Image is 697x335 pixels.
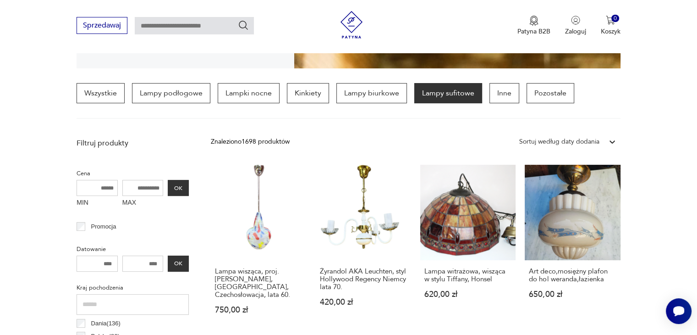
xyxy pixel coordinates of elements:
[218,83,280,103] a: Lampki nocne
[211,165,306,332] a: Lampa wisząca, proj. J. Junek, Zukov, Czechosłowacja, lata 60.Lampa wisząca, proj. [PERSON_NAME],...
[565,27,586,36] p: Zaloguj
[77,283,189,293] p: Kraj pochodzenia
[77,17,127,34] button: Sprzedawaj
[565,16,586,36] button: Zaloguj
[91,318,121,329] p: Dania ( 136 )
[527,83,574,103] a: Pozostałe
[77,168,189,179] p: Cena
[517,16,550,36] button: Patyna B2B
[238,20,249,31] button: Szukaj
[424,268,511,283] h3: Lampa witrażowa, wisząca w stylu Tiffany, Honsel
[287,83,329,103] a: Kinkiety
[336,83,407,103] a: Lampy biurkowe
[320,268,407,291] h3: Żyrandol AKA Leuchten, styl Hollywood Regency Niemcy lata 70.
[316,165,411,332] a: Żyrandol AKA Leuchten, styl Hollywood Regency Niemcy lata 70.Żyrandol AKA Leuchten, styl Hollywoo...
[519,137,599,147] div: Sortuj według daty dodania
[601,27,620,36] p: Koszyk
[338,11,365,39] img: Patyna - sklep z meblami i dekoracjami vintage
[529,290,616,298] p: 650,00 zł
[215,268,302,299] h3: Lampa wisząca, proj. [PERSON_NAME], [GEOGRAPHIC_DATA], Czechosłowacja, lata 60.
[611,15,619,22] div: 0
[529,268,616,283] h3: Art deco,mosiężny plafon do hol weranda,łazienka
[77,196,118,211] label: MIN
[424,290,511,298] p: 620,00 zł
[77,244,189,254] p: Datowanie
[211,137,290,147] div: Znaleziono 1698 produktów
[122,196,164,211] label: MAX
[601,16,620,36] button: 0Koszyk
[414,83,482,103] a: Lampy sufitowe
[91,222,116,232] p: Promocja
[517,27,550,36] p: Patyna B2B
[77,23,127,29] a: Sprzedawaj
[168,180,189,196] button: OK
[215,306,302,314] p: 750,00 zł
[320,298,407,306] p: 420,00 zł
[529,16,538,26] img: Ikona medalu
[77,138,189,148] p: Filtruj produkty
[132,83,210,103] a: Lampy podłogowe
[571,16,580,25] img: Ikonka użytkownika
[517,16,550,36] a: Ikona medaluPatyna B2B
[77,83,125,103] a: Wszystkie
[420,165,516,332] a: Lampa witrażowa, wisząca w stylu Tiffany, HonselLampa witrażowa, wisząca w stylu Tiffany, Honsel6...
[489,83,519,103] a: Inne
[606,16,615,25] img: Ikona koszyka
[168,256,189,272] button: OK
[666,298,692,324] iframe: Smartsupp widget button
[525,165,620,332] a: Art deco,mosiężny plafon do hol weranda,łazienkaArt deco,mosiężny plafon do hol weranda,łazienka6...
